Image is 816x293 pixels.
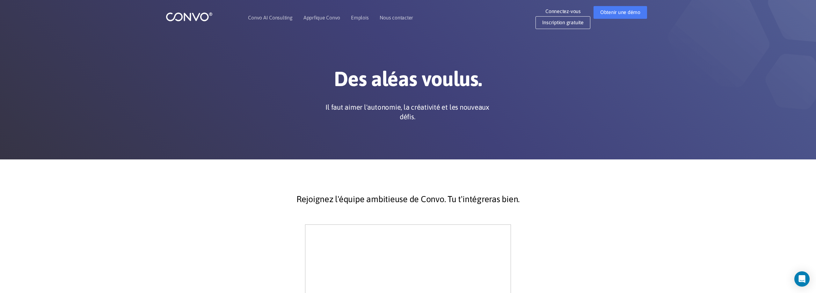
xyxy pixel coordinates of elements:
a: Emplois [351,15,368,20]
a: Inscription gratuite [535,16,590,29]
a: Obtenir une démo [594,6,647,19]
p: Rejoignez l'équipe ambitieuse de Convo. Tu t'intégreras bien. [236,191,580,207]
a: Convo AI Consulting [248,15,292,20]
h1: Des aléas voulus. [231,67,585,96]
img: logo_1.png [166,12,213,22]
p: Il faut aimer l'autonomie, la créativité et les nouveaux défis. [321,102,493,121]
a: Nous contacter [380,15,413,20]
div: Messager d'interphone ouvert [794,271,810,287]
a: Connectez-vous [545,6,590,16]
a: Apprfique Convo [303,15,340,20]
